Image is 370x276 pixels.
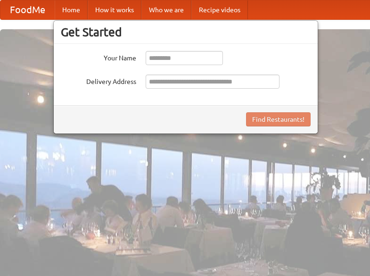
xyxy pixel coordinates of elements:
[0,0,55,19] a: FoodMe
[246,112,311,126] button: Find Restaurants!
[191,0,248,19] a: Recipe videos
[55,0,88,19] a: Home
[141,0,191,19] a: Who we are
[61,75,136,86] label: Delivery Address
[88,0,141,19] a: How it works
[61,51,136,63] label: Your Name
[61,25,311,39] h3: Get Started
